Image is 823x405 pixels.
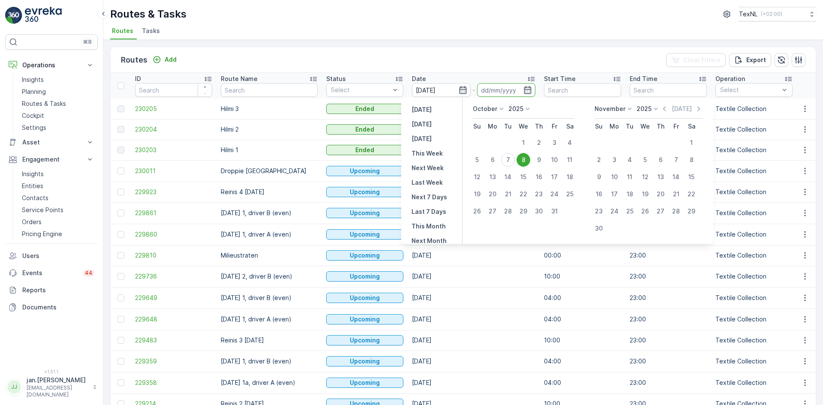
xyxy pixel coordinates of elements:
[18,110,98,122] a: Cockpit
[355,146,374,154] p: Ended
[715,294,793,302] p: Textile Collection
[135,75,141,83] p: ID
[411,237,447,245] p: Next Month
[408,245,540,266] td: [DATE]
[607,153,621,167] div: 3
[592,153,606,167] div: 2
[350,209,380,217] p: Upcoming
[22,182,43,190] p: Entities
[22,87,46,96] p: Planning
[22,206,63,214] p: Service Points
[5,57,98,74] button: Operations
[761,11,782,18] p: ( +02:00 )
[532,153,546,167] div: 9
[117,294,124,301] div: Toggle Row Selected
[135,336,212,345] a: 229483
[326,229,403,240] button: Upcoming
[326,356,403,366] button: Upcoming
[408,287,540,309] td: [DATE]
[350,272,380,281] p: Upcoming
[544,251,621,260] p: 00:00
[473,105,497,113] p: October
[326,335,403,345] button: Upcoming
[638,170,652,184] div: 12
[516,119,531,134] th: Wednesday
[531,119,547,134] th: Thursday
[22,286,94,294] p: Reports
[22,111,44,120] p: Cockpit
[630,75,658,83] p: End Time
[110,7,186,21] p: Routes & Tasks
[221,125,318,134] p: Hilmi 2
[221,105,318,113] p: Hilmi 3
[592,170,606,184] div: 9
[350,167,380,175] p: Upcoming
[630,83,707,97] input: Search
[607,119,622,134] th: Monday
[221,272,318,281] p: [DATE] 2, driver B (even)
[544,357,621,366] p: 04:00
[477,83,536,97] input: dd/mm/yyyy
[408,236,450,246] button: Next Month
[669,153,683,167] div: 7
[563,187,577,201] div: 25
[5,264,98,282] a: Events44
[486,170,499,184] div: 13
[654,187,667,201] div: 20
[350,357,380,366] p: Upcoming
[544,75,576,83] p: Start Time
[654,170,667,184] div: 13
[408,192,451,202] button: Next 7 Days
[18,180,98,192] a: Entities
[500,119,516,134] th: Tuesday
[508,105,523,113] p: 2025
[547,136,561,150] div: 3
[685,153,698,167] div: 8
[5,369,98,374] span: v 1.51.1
[135,230,212,239] a: 229860
[638,204,652,218] div: 26
[411,178,443,187] p: Last Week
[654,153,667,167] div: 6
[142,27,160,35] span: Tasks
[411,135,432,143] p: [DATE]
[18,204,98,216] a: Service Points
[408,148,446,159] button: This Week
[135,105,212,113] span: 230205
[517,153,530,167] div: 8
[669,204,683,218] div: 28
[117,316,124,323] div: Toggle Row Selected
[715,357,793,366] p: Textile Collection
[18,228,98,240] a: Pricing Engine
[326,104,403,114] button: Ended
[221,315,318,324] p: [DATE] 1, driver A (even)
[5,299,98,316] a: Documents
[221,83,318,97] input: Search
[221,167,318,175] p: Droppie [GEOGRAPHIC_DATA]
[135,83,212,97] input: Search
[22,99,66,108] p: Routes & Tasks
[18,122,98,134] a: Settings
[5,247,98,264] a: Users
[715,188,793,196] p: Textile Collection
[720,86,779,94] p: Select
[517,136,530,150] div: 1
[117,231,124,238] div: Toggle Row Selected
[18,98,98,110] a: Routes & Tasks
[117,105,124,112] div: Toggle Row Selected
[326,293,403,303] button: Upcoming
[121,54,147,66] p: Routes
[638,187,652,201] div: 19
[5,282,98,299] a: Reports
[408,134,435,144] button: Tomorrow
[544,83,621,97] input: Search
[326,378,403,388] button: Upcoming
[350,251,380,260] p: Upcoming
[668,119,684,134] th: Friday
[623,153,637,167] div: 4
[739,7,816,21] button: TexNL(+02:00)
[547,170,561,184] div: 17
[470,170,484,184] div: 12
[729,53,771,67] button: Export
